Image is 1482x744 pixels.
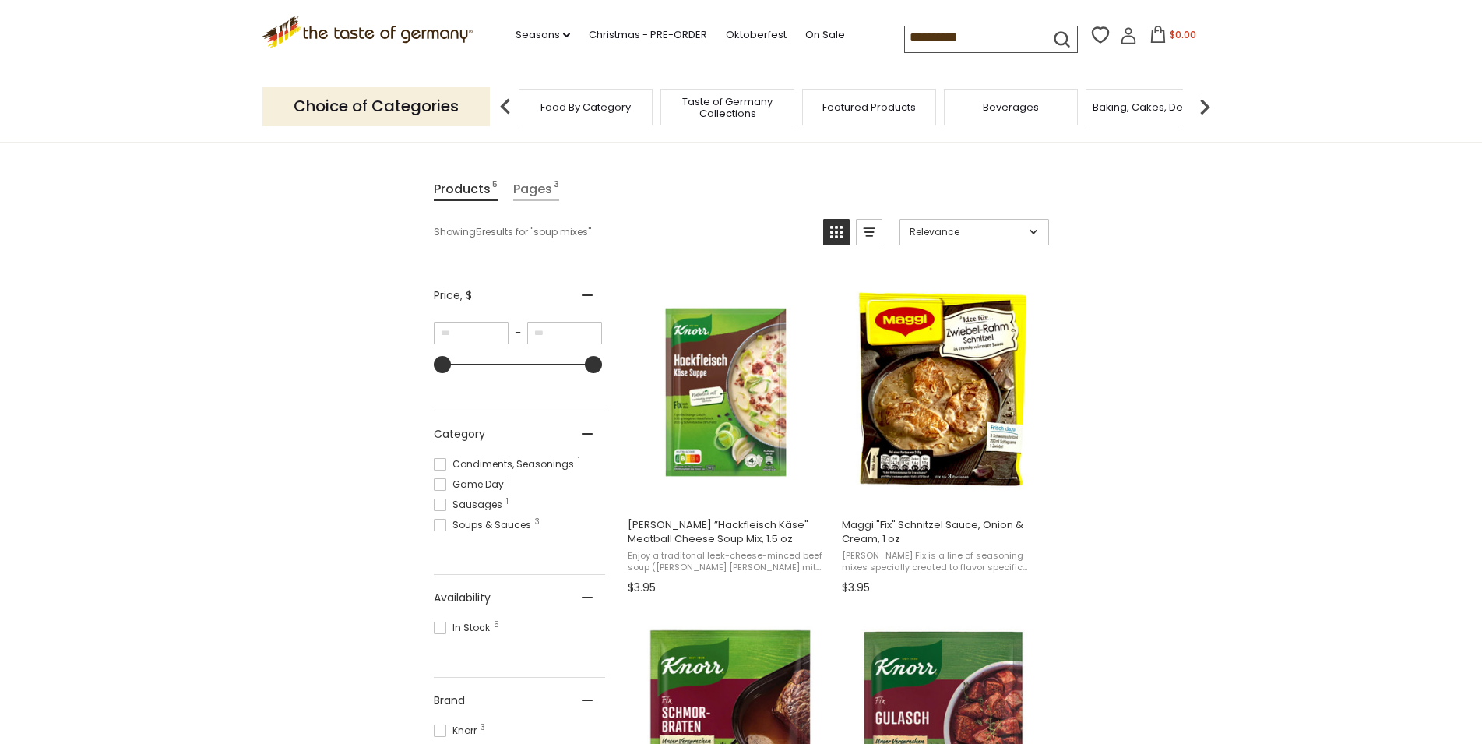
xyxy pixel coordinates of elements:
a: Knorr ”Hackfleisch Käse [625,273,832,600]
span: $3.95 [842,580,870,596]
a: Seasons [516,26,570,44]
span: 1 [506,498,509,506]
span: 1 [578,457,580,465]
a: Oktoberfest [726,26,787,44]
span: Availability [434,590,491,606]
span: – [509,326,527,340]
span: 1 [508,478,510,485]
button: $0.00 [1140,26,1206,49]
a: View list mode [856,219,882,245]
input: Maximum value [527,322,602,344]
span: $0.00 [1170,28,1196,41]
a: Baking, Cakes, Desserts [1093,101,1213,113]
span: $3.95 [628,580,656,596]
p: Choice of Categories [262,87,490,125]
a: Taste of Germany Collections [665,96,790,119]
span: Soups & Sauces [434,518,536,532]
span: 3 [535,518,540,526]
span: Relevance [910,225,1024,239]
span: 5 [494,621,499,629]
input: Minimum value [434,322,509,344]
span: Sausages [434,498,507,512]
b: 5 [476,225,482,239]
span: 5 [492,178,498,199]
span: Game Day [434,478,509,492]
span: [PERSON_NAME] ”Hackfleisch Käse" Meatball Cheese Soup Mix, 1.5 oz [628,518,829,546]
span: Knorr [434,724,481,738]
span: Brand [434,693,465,709]
span: Category [434,426,485,443]
a: View Pages Tab [513,178,559,201]
img: previous arrow [490,91,521,122]
a: Maggi [840,273,1046,600]
span: 3 [554,178,559,199]
span: [PERSON_NAME] Fix is a line of seasoning mixes specially created to flavor specific dishes repres... [842,550,1044,574]
span: , $ [460,287,472,303]
a: Sort options [899,219,1049,245]
span: Condiments, Seasonings [434,457,579,471]
img: Knorr Hackfleisch Kaese [625,286,832,492]
a: View Products Tab [434,178,498,201]
a: Featured Products [822,101,916,113]
a: Food By Category [540,101,631,113]
a: Christmas - PRE-ORDER [589,26,707,44]
a: View grid mode [823,219,850,245]
span: Enjoy a traditonal leek-cheese-minced beef soup ([PERSON_NAME] [PERSON_NAME] mit Hackfleisch) as ... [628,550,829,574]
span: Maggi "Fix" Schnitzel Sauce, Onion & Cream, 1 oz [842,518,1044,546]
a: Beverages [983,101,1039,113]
img: next arrow [1189,91,1220,122]
span: Price [434,287,472,304]
span: In Stock [434,621,495,635]
a: On Sale [805,26,845,44]
div: Showing results for " " [434,219,811,245]
span: 3 [481,724,485,732]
